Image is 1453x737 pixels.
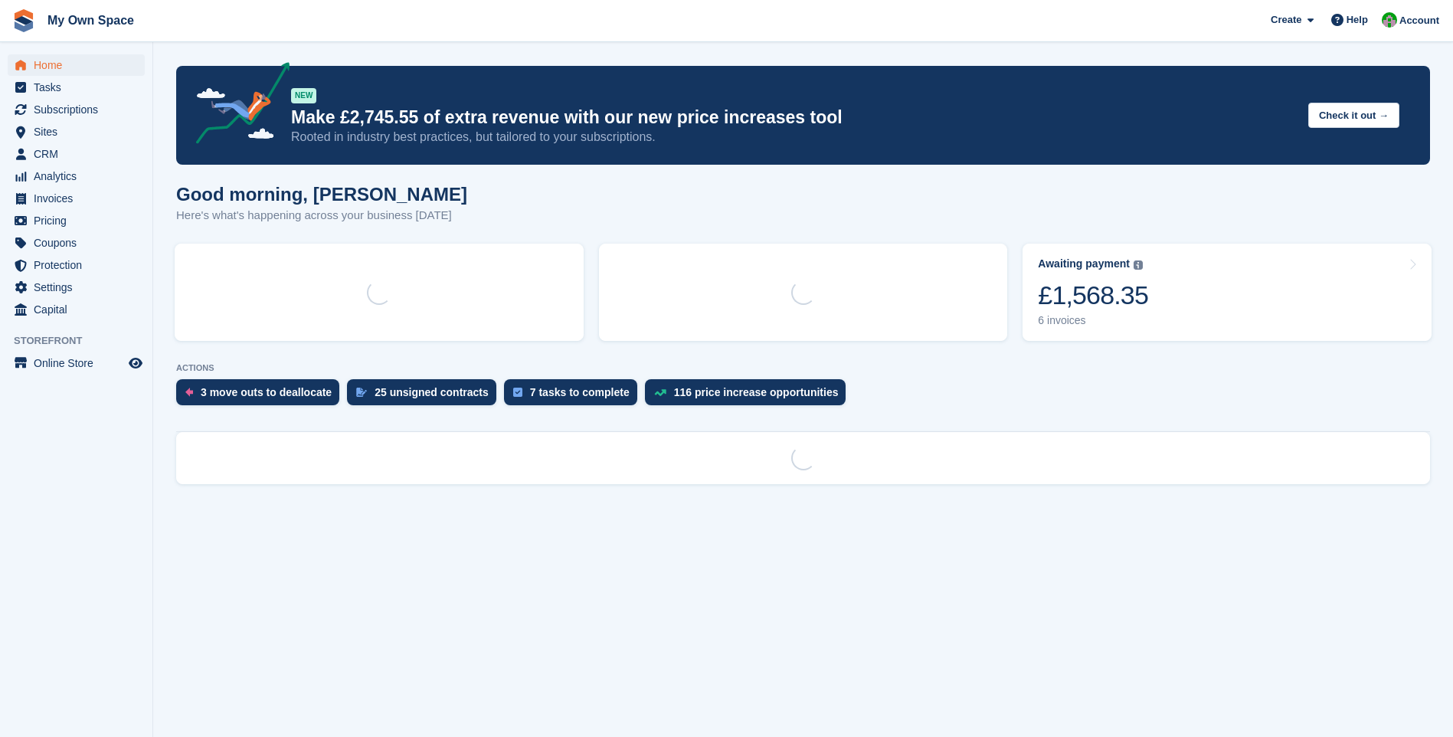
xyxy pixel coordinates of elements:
span: Create [1271,12,1301,28]
img: move_outs_to_deallocate_icon-f764333ba52eb49d3ac5e1228854f67142a1ed5810a6f6cc68b1a99e826820c5.svg [185,388,193,397]
a: menu [8,99,145,120]
span: Account [1399,13,1439,28]
span: Coupons [34,232,126,254]
a: menu [8,254,145,276]
a: 116 price increase opportunities [645,379,854,413]
div: £1,568.35 [1038,280,1148,311]
img: stora-icon-8386f47178a22dfd0bd8f6a31ec36ba5ce8667c1dd55bd0f319d3a0aa187defe.svg [12,9,35,32]
span: Pricing [34,210,126,231]
img: price-adjustments-announcement-icon-8257ccfd72463d97f412b2fc003d46551f7dbcb40ab6d574587a9cd5c0d94... [183,62,290,149]
img: contract_signature_icon-13c848040528278c33f63329250d36e43548de30e8caae1d1a13099fd9432cc5.svg [356,388,367,397]
a: 3 move outs to deallocate [176,379,347,413]
a: menu [8,210,145,231]
span: Tasks [34,77,126,98]
img: task-75834270c22a3079a89374b754ae025e5fb1db73e45f91037f5363f120a921f8.svg [513,388,522,397]
img: icon-info-grey-7440780725fd019a000dd9b08b2336e03edf1995a4989e88bcd33f0948082b44.svg [1134,260,1143,270]
div: NEW [291,88,316,103]
a: menu [8,232,145,254]
div: 25 unsigned contracts [375,386,489,398]
a: 25 unsigned contracts [347,379,504,413]
p: ACTIONS [176,363,1430,373]
a: 7 tasks to complete [504,379,645,413]
span: Storefront [14,333,152,349]
a: menu [8,352,145,374]
span: Settings [34,277,126,298]
p: Make £2,745.55 of extra revenue with our new price increases tool [291,106,1296,129]
a: menu [8,77,145,98]
a: menu [8,165,145,187]
p: Rooted in industry best practices, but tailored to your subscriptions. [291,129,1296,146]
button: Check it out → [1308,103,1399,128]
div: Awaiting payment [1038,257,1130,270]
span: Sites [34,121,126,142]
p: Here's what's happening across your business [DATE] [176,207,467,224]
div: 7 tasks to complete [530,386,630,398]
h1: Good morning, [PERSON_NAME] [176,184,467,205]
span: Home [34,54,126,76]
span: Help [1347,12,1368,28]
div: 116 price increase opportunities [674,386,839,398]
span: Online Store [34,352,126,374]
span: Protection [34,254,126,276]
span: Capital [34,299,126,320]
span: Analytics [34,165,126,187]
a: menu [8,188,145,209]
a: menu [8,121,145,142]
div: 3 move outs to deallocate [201,386,332,398]
img: Paula Harris [1382,12,1397,28]
div: 6 invoices [1038,314,1148,327]
a: My Own Space [41,8,140,33]
a: menu [8,143,145,165]
a: Awaiting payment £1,568.35 6 invoices [1023,244,1432,341]
span: Invoices [34,188,126,209]
span: Subscriptions [34,99,126,120]
a: menu [8,54,145,76]
a: menu [8,299,145,320]
a: menu [8,277,145,298]
span: CRM [34,143,126,165]
img: price_increase_opportunities-93ffe204e8149a01c8c9dc8f82e8f89637d9d84a8eef4429ea346261dce0b2c0.svg [654,389,666,396]
a: Preview store [126,354,145,372]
